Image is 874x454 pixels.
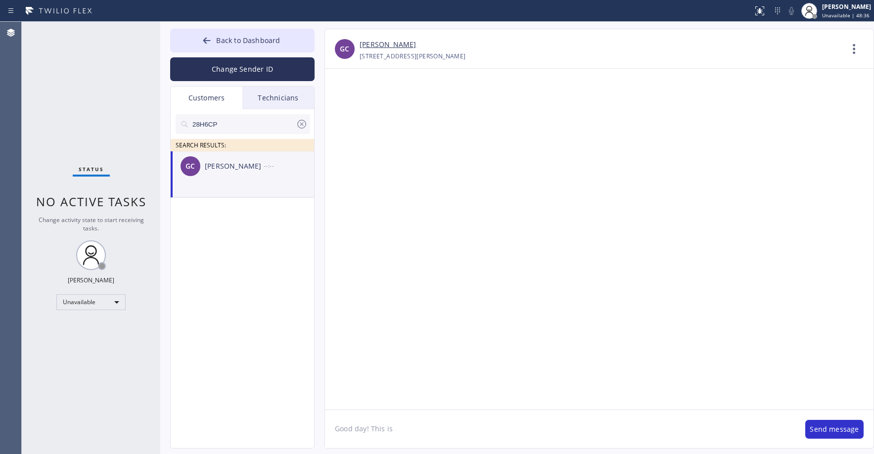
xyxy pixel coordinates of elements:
[264,160,315,172] div: --:--
[822,2,871,11] div: [PERSON_NAME]
[171,87,242,109] div: Customers
[176,141,226,149] span: SEARCH RESULTS:
[56,294,126,310] div: Unavailable
[822,12,870,19] span: Unavailable | 48:36
[191,114,296,134] input: Search
[216,36,280,45] span: Back to Dashboard
[360,50,466,62] div: [STREET_ADDRESS][PERSON_NAME]
[185,161,195,172] span: GC
[68,276,114,284] div: [PERSON_NAME]
[340,44,349,55] span: GC
[360,39,416,50] a: [PERSON_NAME]
[805,420,864,439] button: Send message
[79,166,104,173] span: Status
[242,87,314,109] div: Technicians
[170,29,315,52] button: Back to Dashboard
[36,193,146,210] span: No active tasks
[784,4,798,18] button: Mute
[205,161,264,172] div: [PERSON_NAME]
[170,57,315,81] button: Change Sender ID
[325,410,795,448] textarea: Good day! This is
[39,216,144,232] span: Change activity state to start receiving tasks.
